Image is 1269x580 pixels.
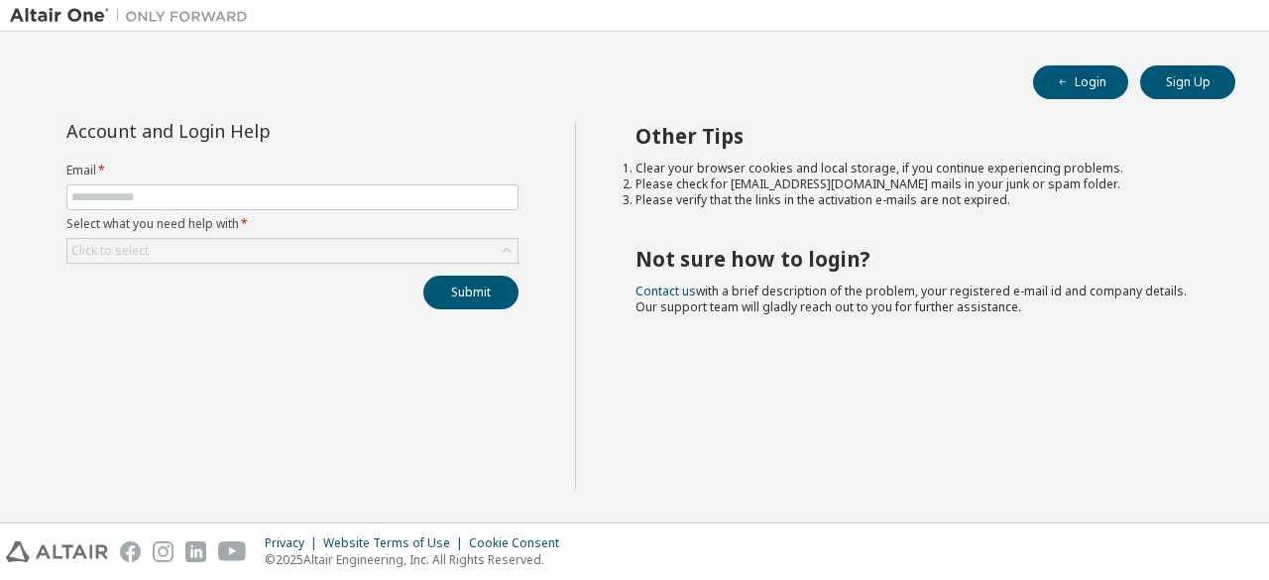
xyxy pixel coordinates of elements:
h2: Not sure how to login? [635,246,1201,272]
p: © 2025 Altair Engineering, Inc. All Rights Reserved. [265,551,571,568]
div: Privacy [265,535,323,551]
div: Account and Login Help [66,123,428,139]
img: linkedin.svg [185,541,206,562]
div: Cookie Consent [469,535,571,551]
img: youtube.svg [218,541,247,562]
a: Contact us [635,283,696,299]
label: Select what you need help with [66,216,519,232]
li: Please verify that the links in the activation e-mails are not expired. [635,192,1201,208]
img: altair_logo.svg [6,541,108,562]
button: Login [1033,65,1128,99]
li: Please check for [EMAIL_ADDRESS][DOMAIN_NAME] mails in your junk or spam folder. [635,176,1201,192]
button: Submit [423,276,519,309]
li: Clear your browser cookies and local storage, if you continue experiencing problems. [635,161,1201,176]
h2: Other Tips [635,123,1201,149]
div: Click to select [71,243,149,259]
img: instagram.svg [153,541,173,562]
span: with a brief description of the problem, your registered e-mail id and company details. Our suppo... [635,283,1187,315]
label: Email [66,163,519,178]
div: Website Terms of Use [323,535,469,551]
div: Click to select [67,239,518,263]
button: Sign Up [1140,65,1235,99]
img: Altair One [10,6,258,26]
img: facebook.svg [120,541,141,562]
